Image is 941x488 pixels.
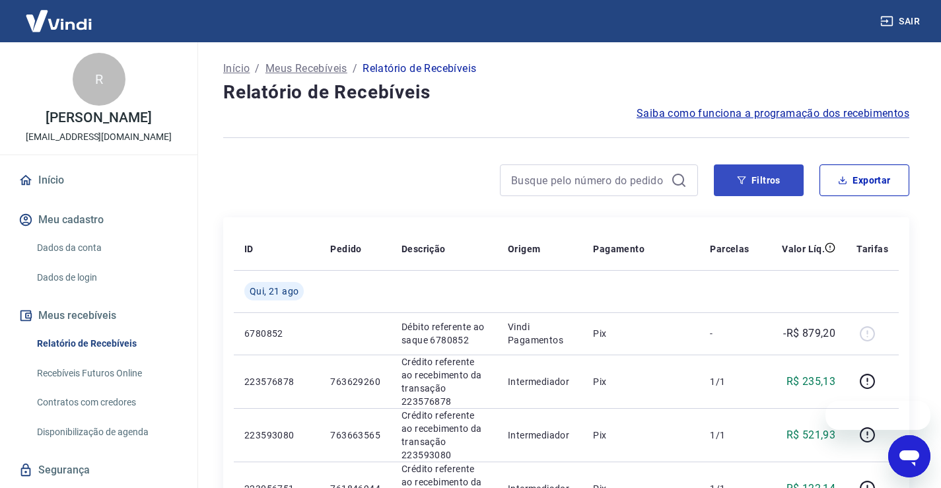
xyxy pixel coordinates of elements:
p: 763629260 [330,375,380,388]
a: Segurança [16,456,182,485]
p: Débito referente ao saque 6780852 [401,320,487,347]
p: Descrição [401,242,446,256]
p: Pedido [330,242,361,256]
p: Intermediador [508,375,572,388]
a: Disponibilização de agenda [32,419,182,446]
p: Pix [593,429,689,442]
p: Pagamento [593,242,645,256]
button: Exportar [819,164,909,196]
a: Recebíveis Futuros Online [32,360,182,387]
p: / [353,61,357,77]
p: R$ 235,13 [786,374,836,390]
a: Dados da conta [32,234,182,261]
button: Meu cadastro [16,205,182,234]
iframe: Mensagem da empresa [825,401,930,430]
p: Relatório de Recebíveis [363,61,476,77]
div: R [73,53,125,106]
p: Parcelas [710,242,749,256]
button: Filtros [714,164,804,196]
p: Vindi Pagamentos [508,320,572,347]
iframe: Botão para abrir a janela de mensagens [888,435,930,477]
button: Sair [878,9,925,34]
a: Meus Recebíveis [265,61,347,77]
a: Saiba como funciona a programação dos recebimentos [637,106,909,122]
a: Contratos com credores [32,389,182,416]
p: 1/1 [710,375,749,388]
p: Intermediador [508,429,572,442]
h4: Relatório de Recebíveis [223,79,909,106]
button: Meus recebíveis [16,301,182,330]
img: Vindi [16,1,102,41]
p: ID [244,242,254,256]
p: Valor Líq. [782,242,825,256]
p: 763663565 [330,429,380,442]
a: Início [16,166,182,195]
p: / [255,61,260,77]
p: [EMAIL_ADDRESS][DOMAIN_NAME] [26,130,172,144]
p: [PERSON_NAME] [46,111,151,125]
p: - [710,327,749,340]
p: Pix [593,375,689,388]
p: R$ 521,93 [786,427,836,443]
p: -R$ 879,20 [783,326,835,341]
p: Crédito referente ao recebimento da transação 223593080 [401,409,487,462]
p: 223593080 [244,429,309,442]
input: Busque pelo número do pedido [511,170,666,190]
a: Início [223,61,250,77]
p: Origem [508,242,540,256]
a: Relatório de Recebíveis [32,330,182,357]
p: Crédito referente ao recebimento da transação 223576878 [401,355,487,408]
p: 6780852 [244,327,309,340]
p: Tarifas [856,242,888,256]
a: Dados de login [32,264,182,291]
span: Qui, 21 ago [250,285,298,298]
p: 1/1 [710,429,749,442]
p: Pix [593,327,689,340]
p: 223576878 [244,375,309,388]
